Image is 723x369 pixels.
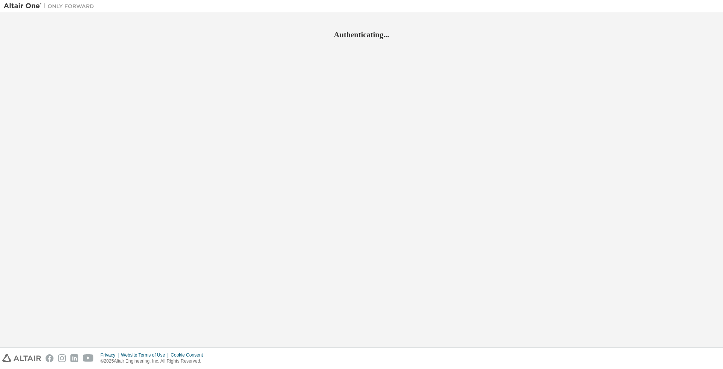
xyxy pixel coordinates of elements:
[70,354,78,362] img: linkedin.svg
[2,354,41,362] img: altair_logo.svg
[4,30,719,40] h2: Authenticating...
[101,358,207,364] p: © 2025 Altair Engineering, Inc. All Rights Reserved.
[121,352,171,358] div: Website Terms of Use
[58,354,66,362] img: instagram.svg
[83,354,94,362] img: youtube.svg
[46,354,53,362] img: facebook.svg
[171,352,207,358] div: Cookie Consent
[101,352,121,358] div: Privacy
[4,2,98,10] img: Altair One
